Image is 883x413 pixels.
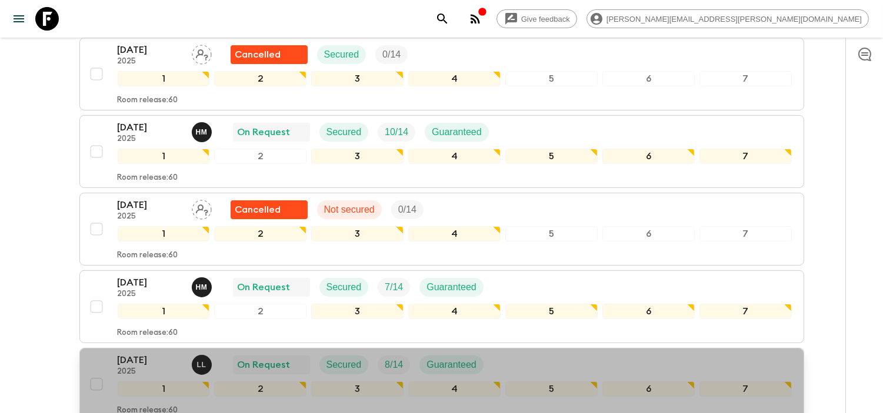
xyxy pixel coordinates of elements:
p: [DATE] [118,43,182,57]
p: Room release: 60 [118,173,178,183]
div: 4 [408,304,501,319]
p: On Request [238,125,291,139]
div: 6 [602,71,695,86]
p: 0 / 14 [382,48,401,62]
div: 5 [505,304,598,319]
div: Not secured [317,200,382,219]
div: 2 [214,71,306,86]
div: 5 [505,381,598,397]
p: Not secured [324,203,375,217]
p: [DATE] [118,276,182,290]
div: 5 [505,71,598,86]
div: 5 [505,149,598,164]
button: [DATE]2025Hob MedinaOn RequestSecuredTrip FillGuaranteed1234567Room release:60 [79,270,804,343]
div: 3 [311,304,404,319]
div: 3 [311,381,404,397]
div: Trip Fill [378,278,410,297]
div: Unable to secure [231,200,308,219]
div: 6 [602,381,695,397]
span: [PERSON_NAME][EMAIL_ADDRESS][PERSON_NAME][DOMAIN_NAME] [600,15,868,23]
div: 7 [699,226,792,241]
button: HM [192,277,214,297]
span: Luis Lobos [192,358,214,368]
div: Secured [317,45,366,64]
div: Trip Fill [378,355,410,374]
div: 4 [408,226,501,241]
div: Flash Pack cancellation [231,45,308,64]
div: 7 [699,149,792,164]
div: Trip Fill [375,45,408,64]
button: LL [192,355,214,375]
p: Room release: 60 [118,328,178,338]
div: 6 [602,149,695,164]
button: search adventures [431,7,454,31]
button: [DATE]2025Hob MedinaOn RequestSecuredTrip FillGuaranteed1234567Room release:60 [79,115,804,188]
button: [DATE]2025Assign pack leaderFlash Pack cancellationSecuredTrip Fill1234567Room release:60 [79,38,804,110]
p: Secured [326,125,362,139]
div: 1 [118,226,210,241]
div: 2 [214,381,306,397]
p: Guaranteed [426,358,477,372]
p: Room release: 60 [118,251,178,260]
button: menu [7,7,31,31]
div: 2 [214,226,306,241]
div: Secured [319,278,369,297]
div: Trip Fill [391,200,424,219]
button: HM [192,122,214,142]
p: H M [196,283,208,292]
div: 1 [118,71,210,86]
span: Hob Medina [192,126,214,135]
div: 6 [602,304,695,319]
p: Secured [326,280,362,294]
p: 7 / 14 [385,280,403,294]
p: Guaranteed [432,125,482,139]
div: Secured [319,355,369,374]
p: 10 / 14 [385,125,408,139]
p: [DATE] [118,120,182,135]
span: Hob Medina [192,281,214,290]
div: Secured [319,123,369,142]
a: Give feedback [497,9,577,28]
p: Room release: 60 [118,96,178,105]
p: Guaranteed [426,280,477,294]
p: On Request [238,358,291,372]
div: Trip Fill [378,123,415,142]
span: Give feedback [515,15,577,23]
div: 2 [214,304,306,319]
div: 5 [505,226,598,241]
div: 1 [118,149,210,164]
div: 7 [699,381,792,397]
span: Assign pack leader [192,48,212,58]
div: 3 [311,71,404,86]
div: 7 [699,71,792,86]
p: Secured [326,358,362,372]
div: 1 [118,381,210,397]
div: 4 [408,149,501,164]
p: 2025 [118,135,182,144]
p: L L [197,360,206,370]
div: 2 [214,149,306,164]
div: 7 [699,304,792,319]
p: Secured [324,48,359,62]
p: H M [196,127,208,137]
p: 2025 [118,290,182,299]
div: 6 [602,226,695,241]
p: [DATE] [118,353,182,367]
p: 2025 [118,367,182,377]
div: 4 [408,71,501,86]
div: 3 [311,149,404,164]
p: 0 / 14 [398,203,416,217]
span: Assign pack leader [192,203,212,213]
p: Cancelled [235,203,281,217]
p: 2025 [118,212,182,221]
div: 3 [311,226,404,241]
button: [DATE]2025Assign pack leaderUnable to secureNot securedTrip Fill1234567Room release:60 [79,193,804,266]
p: [DATE] [118,198,182,212]
p: On Request [238,280,291,294]
div: 1 [118,304,210,319]
div: 4 [408,381,501,397]
p: Cancelled [235,48,281,62]
div: [PERSON_NAME][EMAIL_ADDRESS][PERSON_NAME][DOMAIN_NAME] [587,9,869,28]
p: 8 / 14 [385,358,403,372]
p: 2025 [118,57,182,66]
